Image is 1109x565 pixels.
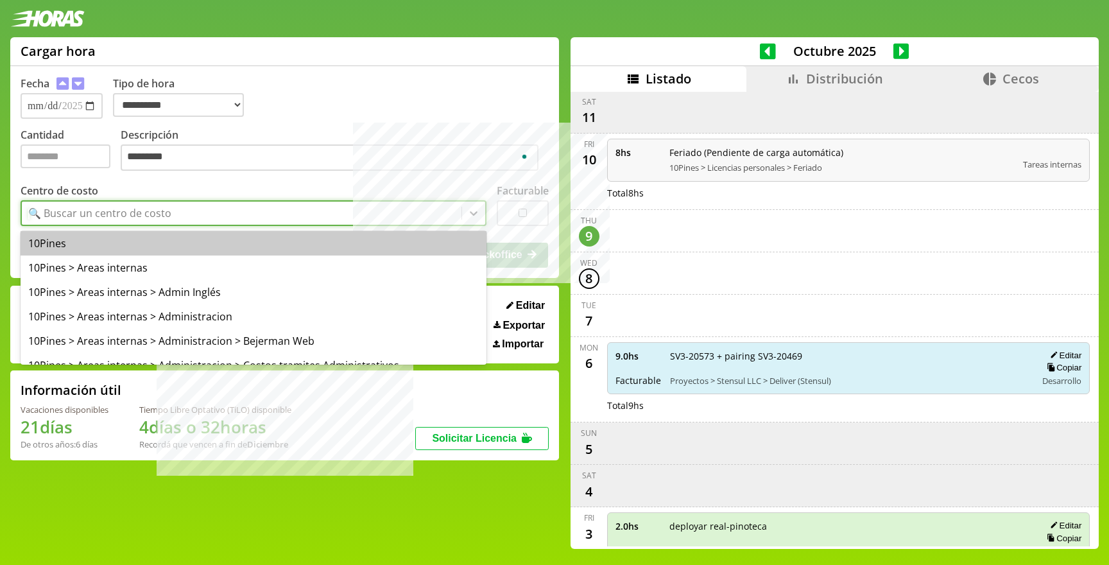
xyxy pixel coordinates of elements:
[113,76,254,119] label: Tipo de hora
[669,146,1015,159] span: Feriado (Pendiente de carga automática)
[247,439,288,450] b: Diciembre
[579,353,599,374] div: 6
[1042,375,1081,387] span: Desarrollo
[582,470,596,481] div: Sat
[615,520,660,532] span: 2.0 hs
[503,299,549,312] button: Editar
[21,439,108,450] div: De otros años: 6 días
[490,319,549,332] button: Exportar
[579,523,599,544] div: 3
[1046,520,1081,531] button: Editar
[1002,70,1039,87] span: Cecos
[502,338,544,350] span: Importar
[1046,350,1081,361] button: Editar
[21,304,486,329] div: 10Pines > Areas internas > Administracion
[21,184,98,198] label: Centro de costo
[584,139,594,150] div: Fri
[669,520,1028,532] span: deployar real-pinoteca
[113,93,244,117] select: Tipo de hora
[21,415,108,439] h1: 21 días
[21,128,121,175] label: Cantidad
[21,76,49,91] label: Fecha
[21,329,486,353] div: 10Pines > Areas internas > Administracion > Bejerman Web
[584,512,594,523] div: Fri
[139,439,291,450] div: Recordá que vencen a fin de
[516,300,545,311] span: Editar
[615,350,661,362] span: 9.0 hs
[10,10,85,27] img: logotipo
[21,381,121,399] h2: Información útil
[579,311,599,331] div: 7
[139,415,291,439] h1: 4 días o 32 horas
[1042,546,1081,557] span: Desarrollo
[670,375,1028,387] span: Proyectos > Stensul LLC > Deliver (Stensul)
[615,374,661,387] span: Facturable
[580,257,597,268] div: Wed
[121,144,538,171] textarea: To enrich screen reader interactions, please activate Accessibility in Grammarly extension settings
[139,404,291,415] div: Tiempo Libre Optativo (TiLO) disponible
[579,268,599,289] div: 8
[1043,533,1081,544] button: Copiar
[21,231,486,256] div: 10Pines
[21,404,108,415] div: Vacaciones disponibles
[579,150,599,170] div: 10
[670,350,1028,362] span: SV3-20573 + pairing SV3-20469
[607,399,1090,412] div: Total 9 hs
[581,215,597,226] div: Thu
[503,320,545,331] span: Exportar
[579,107,599,128] div: 11
[579,226,599,247] div: 9
[581,428,597,439] div: Sun
[646,70,691,87] span: Listado
[571,92,1099,547] div: scrollable content
[28,206,171,220] div: 🔍 Buscar un centro de costo
[669,546,1028,557] span: 10Pines > Desarrollo profesional > I+D > VnC > Pinoteca
[497,184,549,198] label: Facturable
[21,144,110,168] input: Cantidad
[615,146,660,159] span: 8 hs
[806,70,883,87] span: Distribución
[21,256,486,280] div: 10Pines > Areas internas
[669,162,1015,173] span: 10Pines > Licencias personales > Feriado
[607,187,1090,199] div: Total 8 hs
[21,280,486,304] div: 10Pines > Areas internas > Admin Inglés
[1043,362,1081,373] button: Copiar
[776,42,893,60] span: Octubre 2025
[432,433,517,444] span: Solicitar Licencia
[121,128,549,175] label: Descripción
[579,439,599,459] div: 5
[21,353,486,378] div: 10Pines > Areas internas > Administracion > Costos tramites Administrativos
[581,300,596,311] div: Tue
[1023,159,1081,170] span: Tareas internas
[582,96,596,107] div: Sat
[579,481,599,501] div: 4
[21,42,96,60] h1: Cargar hora
[415,427,549,450] button: Solicitar Licencia
[580,342,598,353] div: Mon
